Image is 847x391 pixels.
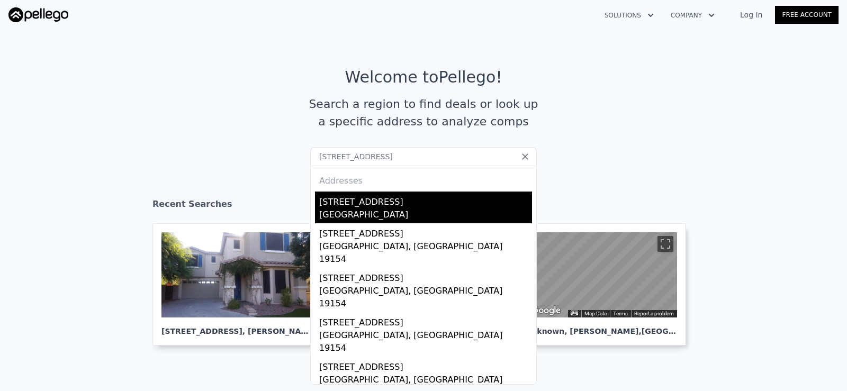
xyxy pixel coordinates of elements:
[319,312,532,329] div: [STREET_ADDRESS]
[319,223,532,240] div: [STREET_ADDRESS]
[526,232,677,317] div: Street View
[775,6,839,24] a: Free Account
[319,208,532,223] div: [GEOGRAPHIC_DATA]
[305,95,542,130] div: Search a region to find deals or look up a specific address to analyze comps
[152,189,695,223] div: Recent Searches
[634,311,674,316] a: Report a problem
[528,304,563,317] a: Open this area in Google Maps (opens a new window)
[571,311,578,315] button: Keyboard shortcuts
[613,311,628,316] a: Terms (opens in new tab)
[315,166,532,192] div: Addresses
[584,310,607,317] button: Map Data
[526,317,677,337] div: Unknown , [PERSON_NAME]
[526,232,677,317] div: Map
[310,147,537,166] input: Search an address or region...
[319,268,532,285] div: [STREET_ADDRESS]
[528,304,563,317] img: Google
[319,357,532,374] div: [STREET_ADDRESS]
[319,329,532,357] div: [GEOGRAPHIC_DATA], [GEOGRAPHIC_DATA] 19154
[319,285,532,312] div: [GEOGRAPHIC_DATA], [GEOGRAPHIC_DATA] 19154
[662,6,723,25] button: Company
[639,327,757,335] span: , [GEOGRAPHIC_DATA] 75702
[657,236,673,252] button: Toggle fullscreen view
[596,6,662,25] button: Solutions
[727,10,775,20] a: Log In
[161,317,313,337] div: [STREET_ADDRESS] , [PERSON_NAME]
[152,223,330,345] a: [STREET_ADDRESS], [PERSON_NAME]
[8,7,68,22] img: Pellego
[517,223,695,345] a: Map Unknown, [PERSON_NAME],[GEOGRAPHIC_DATA] 75702
[345,68,502,87] div: Welcome to Pellego !
[319,192,532,208] div: [STREET_ADDRESS]
[319,240,532,268] div: [GEOGRAPHIC_DATA], [GEOGRAPHIC_DATA] 19154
